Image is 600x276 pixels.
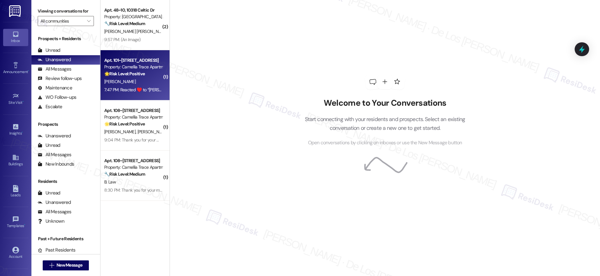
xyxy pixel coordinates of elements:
[104,7,162,13] div: Apt. 48~10, 10318 Celtic Dr
[38,247,76,253] div: Past Residents
[38,47,60,54] div: Unread
[104,37,141,42] div: 9:57 PM: (An Image)
[104,171,145,177] strong: 🔧 Risk Level: Medium
[104,137,473,143] div: 9:04 PM: Thank you for your message. Our offices are currently closed, but we will contact you wh...
[41,16,84,26] input: All communities
[38,151,71,158] div: All Messages
[38,103,62,110] div: Escalate
[104,157,162,164] div: Apt. 108~[STREET_ADDRESS]
[28,69,29,73] span: •
[38,190,60,196] div: Unread
[3,183,28,200] a: Leads
[137,129,174,135] span: [PERSON_NAME] Ee
[38,133,71,139] div: Unanswered
[104,129,138,135] span: [PERSON_NAME]
[38,94,76,101] div: WO Follow-ups
[57,262,82,268] span: New Message
[23,99,24,104] span: •
[104,79,136,84] span: [PERSON_NAME]
[104,29,170,34] span: [PERSON_NAME] [PERSON_NAME]
[104,21,145,26] strong: 🔧 Risk Level: Medium
[38,218,64,225] div: Unknown
[308,139,462,147] span: Open conversations by clicking on inboxes or use the New Message button
[38,66,71,72] div: All Messages
[104,164,162,171] div: Property: Camellia Trace Apartments
[3,121,28,138] a: Insights •
[104,114,162,120] div: Property: Camellia Trace Apartments
[104,57,162,64] div: Apt. 101~[STREET_ADDRESS]
[104,64,162,70] div: Property: Camellia Trace Apartments
[9,5,22,17] img: ResiDesk Logo
[38,199,71,206] div: Unanswered
[3,214,28,231] a: Templates •
[22,130,23,135] span: •
[38,56,71,63] div: Unanswered
[104,87,289,93] div: 7:47 PM: Reacted ♥️ to “[PERSON_NAME] (Camellia Trace Apartments): Thank you, [PERSON_NAME]!”
[104,107,162,114] div: Apt. 108~[STREET_ADDRESS]
[104,179,116,185] span: B. Law
[24,223,25,227] span: •
[38,85,72,91] div: Maintenance
[43,260,89,270] button: New Message
[31,178,100,185] div: Residents
[104,71,145,77] strong: 🌟 Risk Level: Positive
[38,161,74,167] div: New Inbounds
[31,121,100,128] div: Prospects
[38,209,71,215] div: All Messages
[104,121,145,127] strong: 🌟 Risk Level: Positive
[38,142,60,149] div: Unread
[87,19,90,24] i: 
[3,152,28,169] a: Buildings
[295,98,475,108] h2: Welcome to Your Conversations
[104,13,162,20] div: Property: [GEOGRAPHIC_DATA] Apartments
[104,187,473,193] div: 8:30 PM: Thank you for your message. Our offices are currently closed, but we will contact you wh...
[38,75,82,82] div: Review follow-ups
[3,245,28,262] a: Account
[3,29,28,46] a: Inbox
[31,236,100,242] div: Past + Future Residents
[38,6,94,16] label: Viewing conversations for
[49,263,54,268] i: 
[295,115,475,133] p: Start connecting with your residents and prospects. Select an existing conversation or create a n...
[31,35,100,42] div: Prospects + Residents
[3,91,28,108] a: Site Visit •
